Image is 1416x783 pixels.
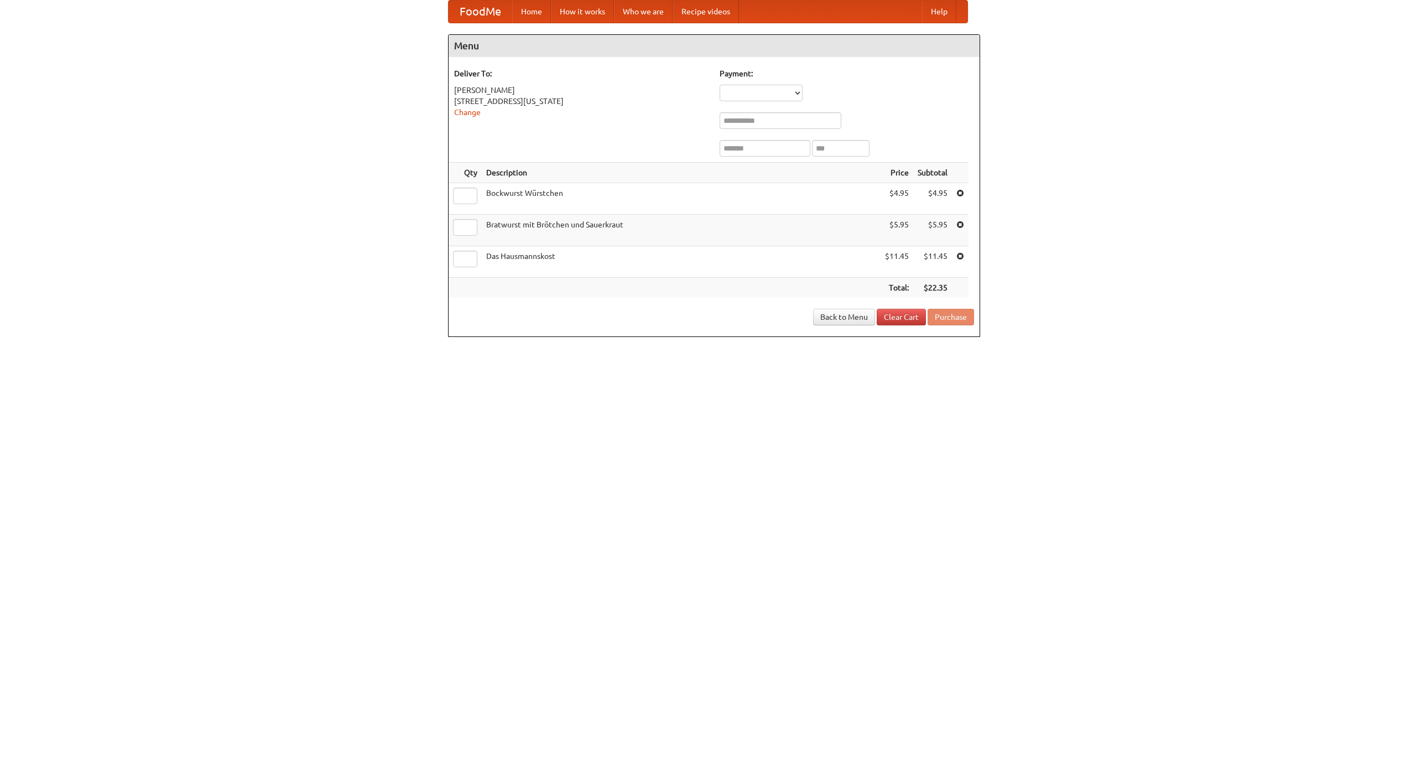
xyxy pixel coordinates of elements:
[881,215,913,246] td: $5.95
[913,278,952,298] th: $22.35
[454,108,481,117] a: Change
[482,215,881,246] td: Bratwurst mit Brötchen und Sauerkraut
[512,1,551,23] a: Home
[881,278,913,298] th: Total:
[913,163,952,183] th: Subtotal
[813,309,875,325] a: Back to Menu
[449,35,980,57] h4: Menu
[877,309,926,325] a: Clear Cart
[482,163,881,183] th: Description
[482,183,881,215] td: Bockwurst Würstchen
[913,246,952,278] td: $11.45
[673,1,739,23] a: Recipe videos
[482,246,881,278] td: Das Hausmannskost
[881,246,913,278] td: $11.45
[454,85,709,96] div: [PERSON_NAME]
[449,163,482,183] th: Qty
[928,309,974,325] button: Purchase
[720,68,974,79] h5: Payment:
[449,1,512,23] a: FoodMe
[454,68,709,79] h5: Deliver To:
[614,1,673,23] a: Who we are
[913,215,952,246] td: $5.95
[454,96,709,107] div: [STREET_ADDRESS][US_STATE]
[881,183,913,215] td: $4.95
[922,1,956,23] a: Help
[551,1,614,23] a: How it works
[913,183,952,215] td: $4.95
[881,163,913,183] th: Price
